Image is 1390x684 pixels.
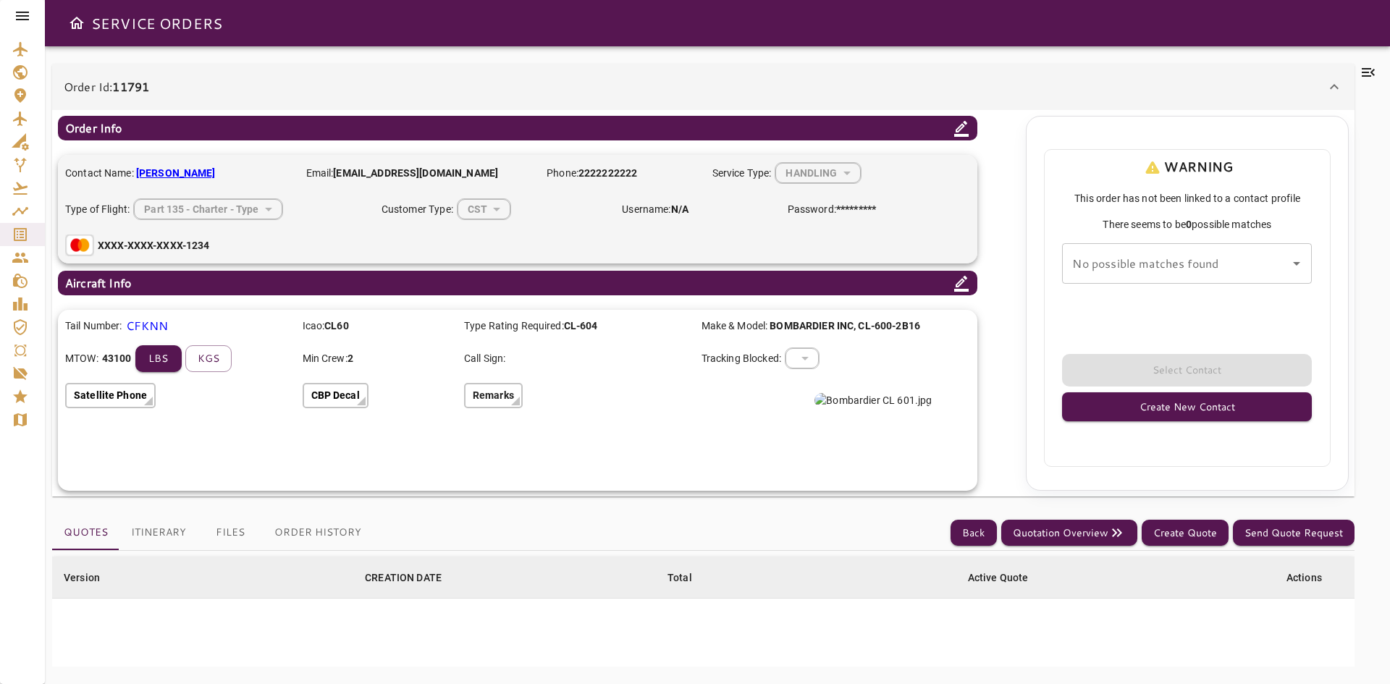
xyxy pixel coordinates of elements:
img: Mastercard [65,235,94,256]
p: Username: [622,202,772,217]
button: Back [951,520,997,546]
p: Remarks [473,388,514,403]
span: Active Quote [968,569,1048,586]
b: BOMBARDIER INC , CL-600-2B16 [770,320,920,332]
div: basic tabs example [52,515,373,550]
b: 0 [1186,219,1192,230]
b: CL60 [324,320,349,332]
span: CREATION DATE [365,569,460,586]
div: Total [667,569,692,586]
div: Order Id:11791 [52,64,1355,110]
div: Service Type: [712,162,863,184]
button: Create New Contact [1062,392,1312,421]
span: This order has not been linked to a contact profile [1052,191,1323,206]
button: Open [1286,253,1307,274]
p: Call Sign: [464,351,691,366]
p: Contact Name: [65,166,292,181]
div: HANDLING [775,153,860,192]
div: CREATION DATE [365,569,442,586]
p: Type Rating Required: [464,318,691,334]
p: Icao: [303,318,453,334]
p: Password: [788,202,876,217]
div: Active Quote [968,569,1029,586]
button: Quotes [52,515,119,550]
p: WARNING [1141,157,1233,177]
p: Min Crew: [303,351,453,366]
span: There seems to be possible matches [1052,217,1323,232]
b: N/A [671,203,688,215]
b: [PERSON_NAME] [136,167,216,179]
div: Type of Flight: [65,198,367,220]
div: Order Id:11791 [52,110,1355,497]
h6: SERVICE ORDERS [91,12,222,35]
p: Make & Model: [702,318,852,334]
p: Email: [306,166,533,181]
p: Tail Number: [65,318,122,334]
b: 43100 [102,351,132,366]
button: kgs [185,345,232,372]
p: Order Info [65,119,122,137]
b: [EMAIL_ADDRESS][DOMAIN_NAME] [333,167,498,179]
b: 11791 [112,78,149,95]
div: HANDLING [785,339,819,378]
span: Total [667,569,711,586]
b: CL-604 [564,320,598,332]
button: Create Quote [1142,520,1229,546]
p: Phone: [547,166,697,181]
button: Order History [263,515,373,550]
div: Version [64,569,100,586]
b: 2222222222 [578,167,637,179]
div: MTOW: [65,345,292,372]
div: HANDLING [458,190,510,228]
div: Tracking Blocked: [702,347,928,369]
b: 2 [347,352,353,364]
button: Files [198,515,263,550]
p: Aircraft Info [65,274,131,292]
div: HANDLING [134,190,282,228]
span: Version [64,569,119,586]
button: Send Quote Request [1233,520,1355,546]
button: Itinerary [119,515,198,550]
div: Customer Type: [382,198,608,220]
p: CBP Decal [311,388,360,403]
p: Satellite Phone [74,388,147,403]
button: Open drawer [62,9,91,38]
button: lbs [135,345,182,372]
p: CFKNN [126,317,169,334]
b: XXXX-XXXX-XXXX-1234 [98,240,210,251]
img: Bombardier CL 601.jpg [814,393,932,408]
button: Quotation Overview [1001,520,1137,546]
p: Order Id: [64,78,149,96]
